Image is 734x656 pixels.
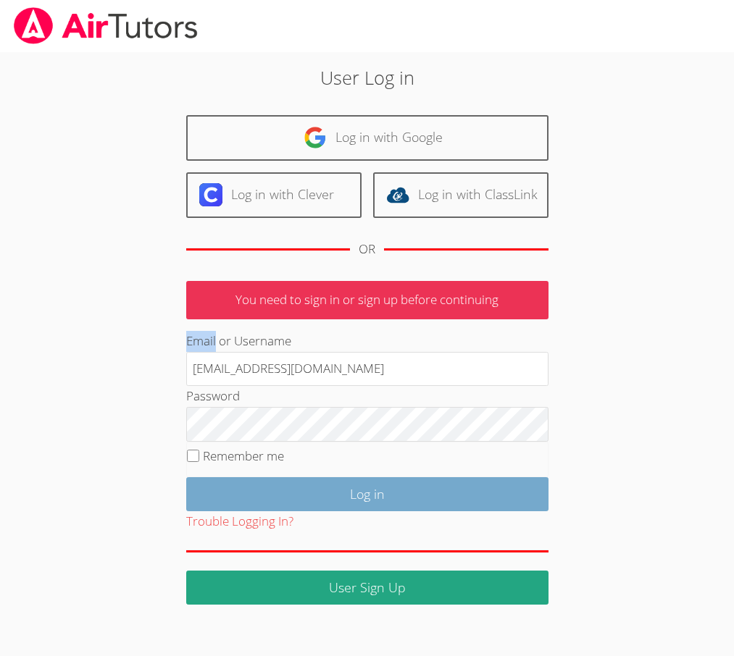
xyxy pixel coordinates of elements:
img: clever-logo-6eab21bc6e7a338710f1a6ff85c0baf02591cd810cc4098c63d3a4b26e2feb20.svg [199,183,222,206]
button: Trouble Logging In? [186,511,293,532]
label: Password [186,387,240,404]
label: Email or Username [186,332,291,349]
a: User Sign Up [186,571,549,605]
img: classlink-logo-d6bb404cc1216ec64c9a2012d9dc4662098be43eaf13dc465df04b49fa7ab582.svg [386,183,409,206]
img: google-logo-50288ca7cdecda66e5e0955fdab243c47b7ad437acaf1139b6f446037453330a.svg [304,126,327,149]
div: OR [359,239,375,260]
a: Log in with ClassLink [373,172,549,218]
img: airtutors_banner-c4298cdbf04f3fff15de1276eac7730deb9818008684d7c2e4769d2f7ddbe033.png [12,7,199,44]
a: Log in with Google [186,115,549,161]
a: Log in with Clever [186,172,362,218]
label: Remember me [203,447,284,464]
h2: User Log in [103,64,631,91]
p: You need to sign in or sign up before continuing [186,281,549,319]
input: Log in [186,477,549,511]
